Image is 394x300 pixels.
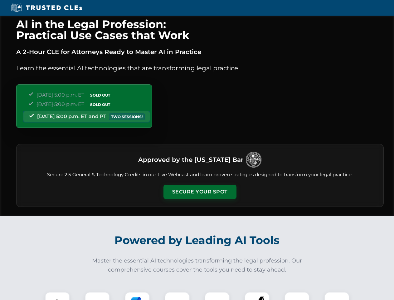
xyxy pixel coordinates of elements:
h3: Approved by the [US_STATE] Bar [138,154,243,165]
img: Trusted CLEs [9,3,84,12]
span: SOLD OUT [88,92,112,98]
p: Secure 2.5 General & Technology Credits in our Live Webcast and learn proven strategies designed ... [24,171,376,178]
p: Master the essential AI technologies transforming the legal profession. Our comprehensive courses... [88,256,306,274]
span: [DATE] 5:00 p.m. ET [36,92,84,98]
h2: Powered by Leading AI Tools [24,229,370,251]
span: [DATE] 5:00 p.m. ET [36,101,84,107]
span: SOLD OUT [88,101,112,108]
p: A 2-Hour CLE for Attorneys Ready to Master AI in Practice [16,47,384,57]
img: Logo [246,152,261,167]
button: Secure Your Spot [163,185,236,199]
p: Learn the essential AI technologies that are transforming legal practice. [16,63,384,73]
h1: AI in the Legal Profession: Practical Use Cases that Work [16,19,384,41]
